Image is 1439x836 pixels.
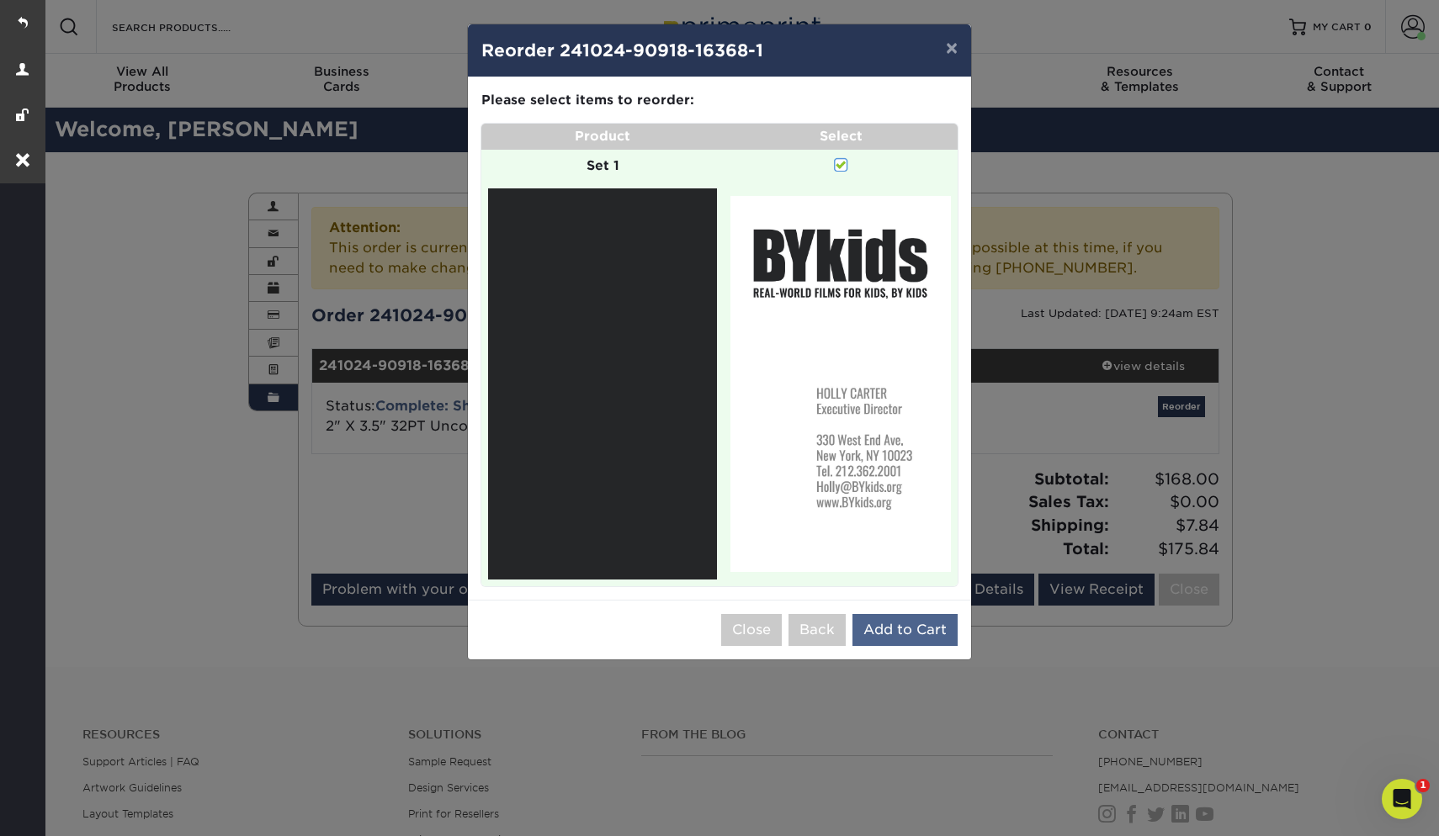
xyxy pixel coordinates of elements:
[488,188,717,579] img: primo-8374-67201eb8731c6
[1416,779,1430,792] span: 1
[481,92,694,108] strong: Please select items to reorder:
[587,157,619,173] strong: Set 1
[481,38,958,63] h4: Reorder 241024-90918-16368-1
[789,614,846,646] button: Back
[852,614,958,646] button: Add to Cart
[820,128,863,144] strong: Select
[932,24,971,71] button: ×
[1382,779,1422,819] iframe: Intercom live chat
[721,614,782,646] button: Close
[730,196,951,571] img: primo-9692-67201eb875933
[575,128,630,144] strong: Product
